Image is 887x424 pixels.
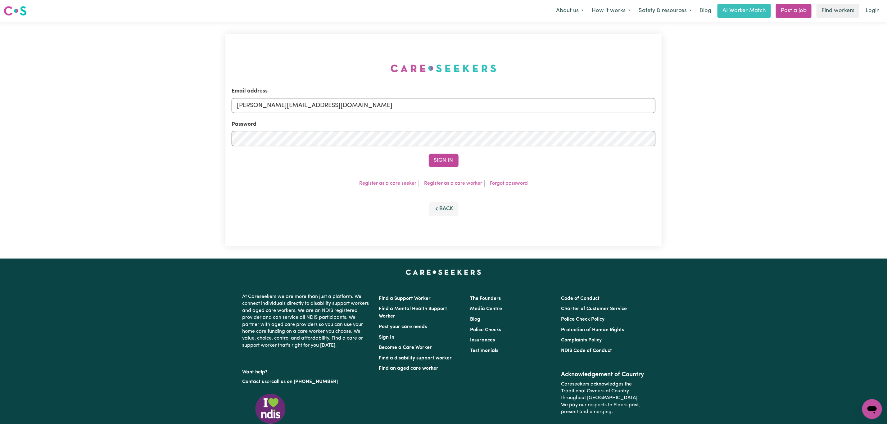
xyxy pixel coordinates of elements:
[717,4,771,18] a: AI Worker Match
[561,348,612,353] a: NDIS Code of Conduct
[776,4,812,18] a: Post a job
[379,335,395,340] a: Sign In
[470,317,480,322] a: Blog
[232,87,268,95] label: Email address
[561,296,600,301] a: Code of Conduct
[635,4,696,17] button: Safety & resources
[588,4,635,17] button: How it works
[561,317,604,322] a: Police Check Policy
[379,306,447,319] a: Find a Mental Health Support Worker
[470,327,501,332] a: Police Checks
[561,327,624,332] a: Protection of Human Rights
[379,296,431,301] a: Find a Support Worker
[359,181,416,186] a: Register as a care seeker
[817,4,859,18] a: Find workers
[429,154,459,167] button: Sign In
[379,356,452,361] a: Find a disability support worker
[406,270,481,275] a: Careseekers home page
[379,345,432,350] a: Become a Care Worker
[561,378,645,418] p: Careseekers acknowledges the Traditional Owners of Country throughout [GEOGRAPHIC_DATA]. We pay o...
[470,306,502,311] a: Media Centre
[232,98,655,113] input: Email address
[242,291,372,351] p: At Careseekers we are more than just a platform. We connect individuals directly to disability su...
[696,4,715,18] a: Blog
[379,366,439,371] a: Find an aged care worker
[242,366,372,376] p: Want help?
[561,371,645,378] h2: Acknowledgement of Country
[470,348,498,353] a: Testimonials
[242,376,372,388] p: or
[862,4,883,18] a: Login
[242,379,267,384] a: Contact us
[470,338,495,343] a: Insurances
[232,120,256,129] label: Password
[4,4,27,18] a: Careseekers logo
[561,306,627,311] a: Charter of Customer Service
[272,379,338,384] a: call us on [PHONE_NUMBER]
[862,399,882,419] iframe: Button to launch messaging window, conversation in progress
[429,202,459,216] button: Back
[379,324,427,329] a: Post your care needs
[470,296,501,301] a: The Founders
[424,181,482,186] a: Register as a care worker
[552,4,588,17] button: About us
[490,181,528,186] a: Forgot password
[4,5,27,16] img: Careseekers logo
[561,338,602,343] a: Complaints Policy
